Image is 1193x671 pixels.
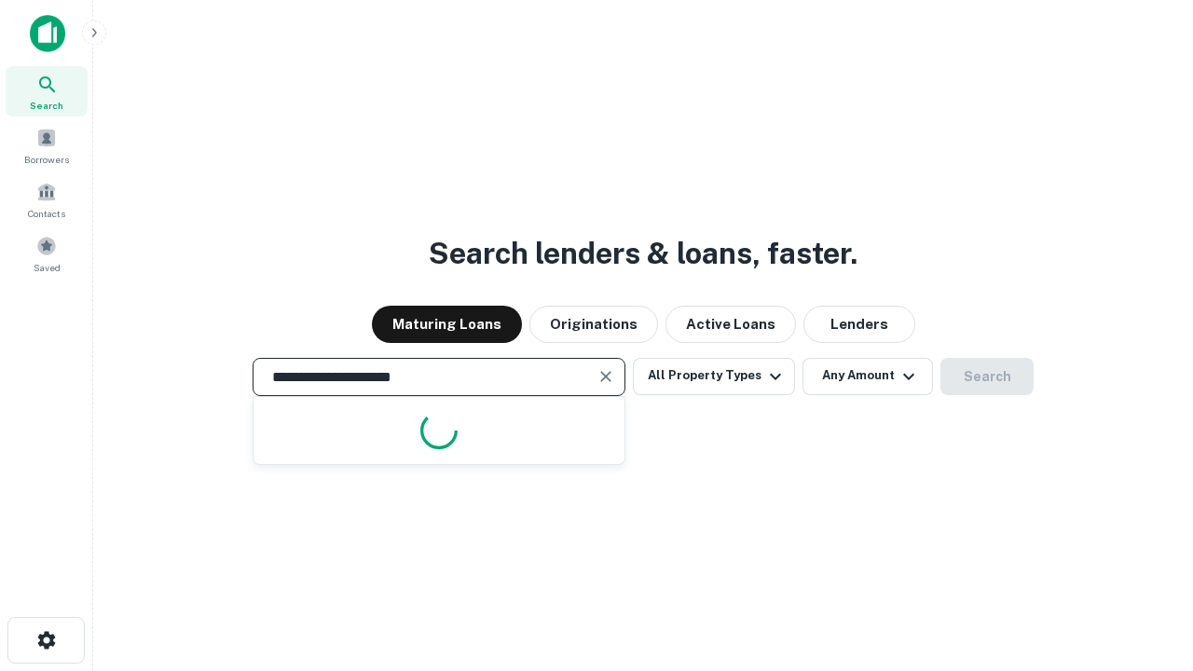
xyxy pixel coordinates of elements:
[28,206,65,221] span: Contacts
[34,260,61,275] span: Saved
[6,120,88,171] a: Borrowers
[24,152,69,167] span: Borrowers
[593,363,619,390] button: Clear
[6,228,88,279] a: Saved
[30,98,63,113] span: Search
[429,231,857,276] h3: Search lenders & loans, faster.
[665,306,796,343] button: Active Loans
[6,174,88,225] a: Contacts
[803,306,915,343] button: Lenders
[30,15,65,52] img: capitalize-icon.png
[529,306,658,343] button: Originations
[802,358,933,395] button: Any Amount
[633,358,795,395] button: All Property Types
[6,66,88,116] a: Search
[372,306,522,343] button: Maturing Loans
[1100,462,1193,552] iframe: Chat Widget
